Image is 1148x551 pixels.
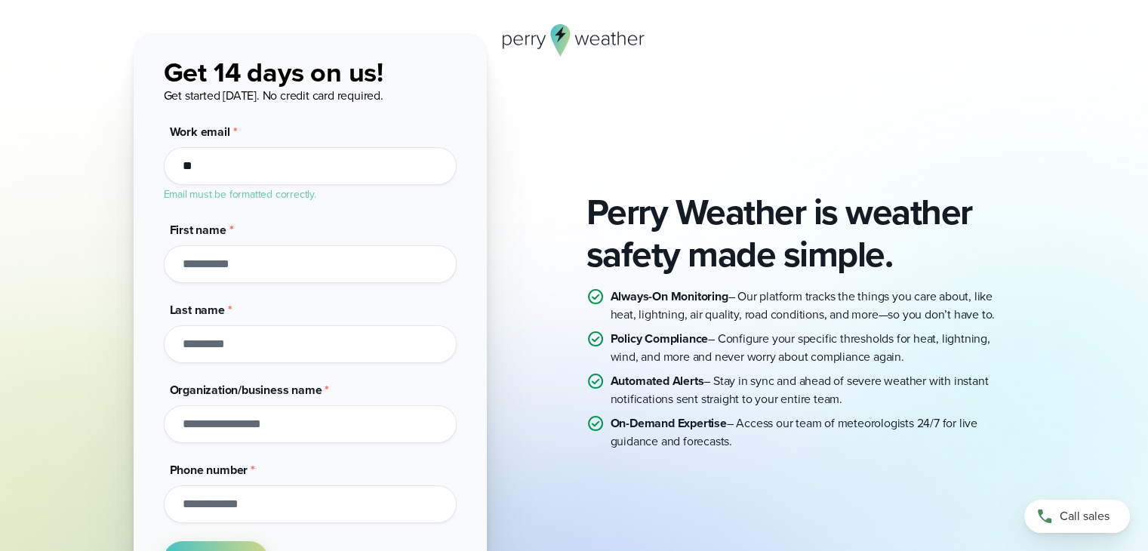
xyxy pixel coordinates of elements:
[170,123,230,140] span: Work email
[164,87,383,104] span: Get started [DATE]. No credit card required.
[611,330,1015,366] p: – Configure your specific thresholds for heat, lightning, wind, and more and never worry about co...
[170,221,226,239] span: First name
[611,372,704,389] strong: Automated Alerts
[611,414,727,432] strong: On-Demand Expertise
[611,330,709,347] strong: Policy Compliance
[611,414,1015,451] p: – Access our team of meteorologists 24/7 for live guidance and forecasts.
[164,52,383,92] span: Get 14 days on us!
[586,191,1015,275] h1: Perry Weather is weather safety made simple.
[164,186,316,202] label: Email must be formatted correctly.
[1060,507,1110,525] span: Call sales
[611,372,1015,408] p: – Stay in sync and ahead of severe weather with instant notifications sent straight to your entir...
[611,288,1015,324] p: – Our platform tracks the things you care about, like heat, lightning, air quality, road conditio...
[170,381,322,399] span: Organization/business name
[611,288,728,305] strong: Always-On Monitoring
[170,301,225,319] span: Last name
[170,461,248,479] span: Phone number
[1024,500,1130,533] a: Call sales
